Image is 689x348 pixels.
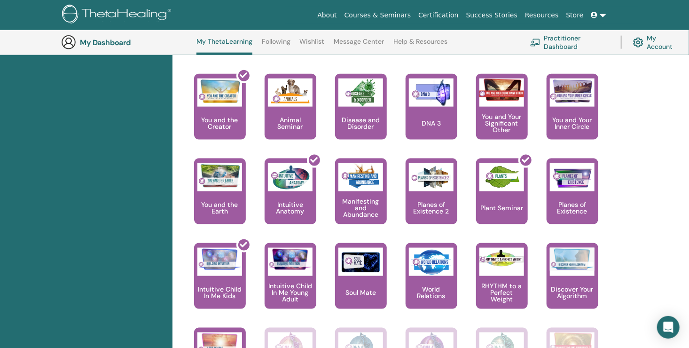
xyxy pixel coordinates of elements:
a: Courses & Seminars [341,7,415,24]
img: You and Your Significant Other [479,79,524,102]
p: RHYTHM to a Perfect Weight [476,283,528,302]
img: Discover Your Algorithm [550,248,595,271]
a: My Account [633,32,681,53]
div: Open Intercom Messenger [657,316,680,339]
img: logo.png [62,5,174,26]
p: You and the Earth [194,201,246,214]
a: You and Your Significant Other You and Your Significant Other [476,74,528,158]
p: Soul Mate [342,289,380,296]
a: You and Your Inner Circle You and Your Inner Circle [547,74,598,158]
a: DNA 3 DNA 3 [406,74,457,158]
img: You and the Creator [197,79,242,104]
a: Practitioner Dashboard [530,32,610,53]
a: You and the Earth You and the Earth [194,158,246,243]
a: Planes of Existence Planes of Existence [547,158,598,243]
a: Soul Mate Soul Mate [335,243,387,328]
a: Manifesting and Abundance Manifesting and Abundance [335,158,387,243]
a: Discover Your Algorithm Discover Your Algorithm [547,243,598,328]
p: Planes of Existence [547,201,598,214]
a: Disease and Disorder Disease and Disorder [335,74,387,158]
h3: My Dashboard [80,38,174,47]
p: Intuitive Anatomy [265,201,316,214]
img: You and Your Inner Circle [550,79,595,104]
a: Resources [521,7,563,24]
a: My ThetaLearning [196,38,252,55]
a: RHYTHM to a Perfect Weight RHYTHM to a Perfect Weight [476,243,528,328]
img: DNA 3 [409,79,454,107]
p: Plant Seminar [477,205,527,211]
a: Following [262,38,290,53]
p: Disease and Disorder [335,117,387,130]
p: Intuitive Child In Me Kids [194,286,246,299]
a: Plant Seminar Plant Seminar [476,158,528,243]
img: Plant Seminar [479,163,524,191]
a: Wishlist [300,38,325,53]
a: Success Stories [462,7,521,24]
img: chalkboard-teacher.svg [530,39,540,46]
img: Intuitive Child In Me Young Adult [268,248,313,271]
p: You and the Creator [194,117,246,130]
p: Manifesting and Abundance [335,198,387,218]
img: cog.svg [633,35,643,50]
p: Animal Seminar [265,117,316,130]
p: DNA 3 [418,120,445,127]
p: Intuitive Child In Me Young Adult [265,283,316,302]
img: generic-user-icon.jpg [61,35,76,50]
a: Intuitive Child In Me Kids Intuitive Child In Me Kids [194,243,246,328]
a: You and the Creator You and the Creator [194,74,246,158]
img: Manifesting and Abundance [338,163,383,191]
img: Planes of Existence 2 [409,163,454,191]
p: World Relations [406,286,457,299]
p: Discover Your Algorithm [547,286,598,299]
img: Intuitive Anatomy [268,163,313,191]
a: Store [563,7,587,24]
a: About [313,7,340,24]
a: Intuitive Child In Me Young Adult Intuitive Child In Me Young Adult [265,243,316,328]
p: Planes of Existence 2 [406,201,457,214]
a: Planes of Existence 2 Planes of Existence 2 [406,158,457,243]
img: Planes of Existence [550,163,595,191]
a: Message Center [334,38,384,53]
a: Certification [415,7,462,24]
a: Intuitive Anatomy Intuitive Anatomy [265,158,316,243]
img: World Relations [409,248,454,276]
img: Animal Seminar [268,79,313,107]
a: World Relations World Relations [406,243,457,328]
p: You and Your Inner Circle [547,117,598,130]
img: You and the Earth [197,163,242,189]
img: Soul Mate [338,248,383,276]
img: Intuitive Child In Me Kids [197,248,242,271]
a: Help & Resources [393,38,447,53]
img: RHYTHM to a Perfect Weight [479,248,524,269]
img: Disease and Disorder [338,79,383,107]
p: You and Your Significant Other [476,113,528,133]
a: Animal Seminar Animal Seminar [265,74,316,158]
